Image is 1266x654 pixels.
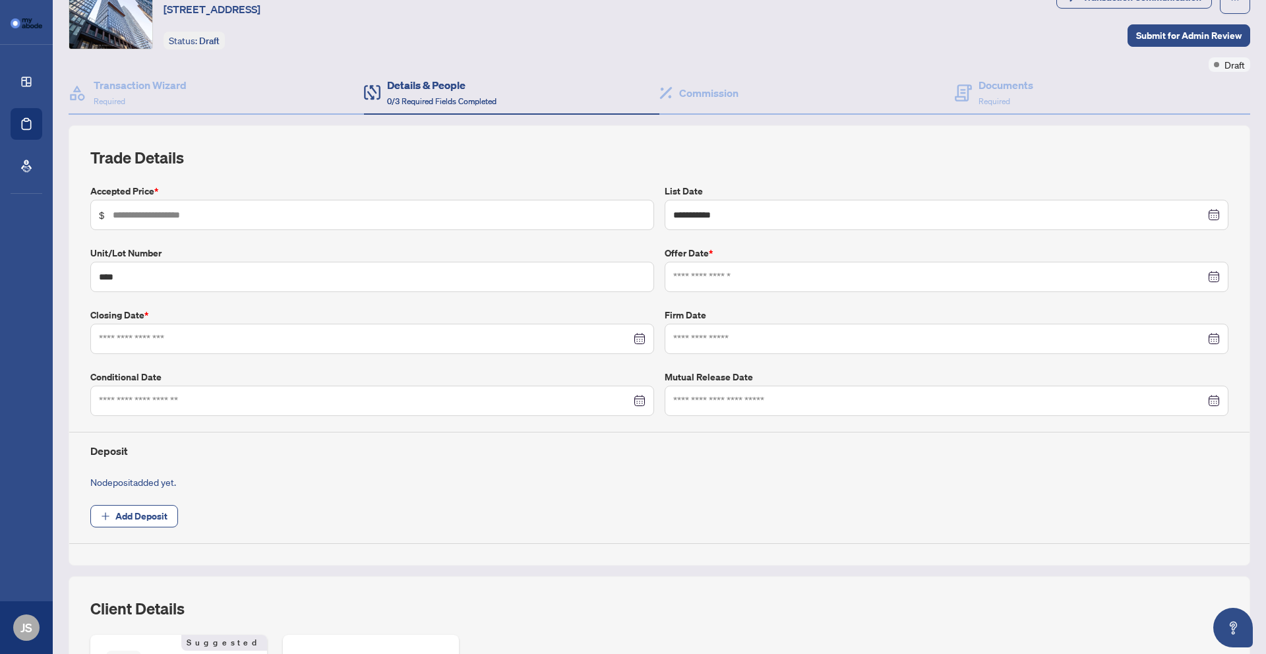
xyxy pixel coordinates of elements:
h4: Commission [679,85,738,101]
h2: Trade Details [90,147,1228,168]
label: Closing Date [90,308,654,322]
span: Suggested [181,635,267,651]
label: Firm Date [665,308,1228,322]
label: Accepted Price [90,184,654,198]
button: Submit for Admin Review [1128,24,1250,47]
label: List Date [665,184,1228,198]
label: Conditional Date [90,370,654,384]
h2: Client Details [90,598,185,619]
img: logo [11,18,42,28]
span: No deposit added yet. [90,476,176,488]
button: Add Deposit [90,505,178,527]
span: Draft [1224,57,1245,72]
span: Required [94,96,125,106]
label: Unit/Lot Number [90,246,654,260]
h4: Transaction Wizard [94,77,187,93]
span: Required [979,96,1010,106]
span: Draft [199,35,220,47]
h4: Deposit [90,443,1228,459]
h4: Details & People [387,77,497,93]
span: $ [99,208,105,222]
span: 0/3 Required Fields Completed [387,96,497,106]
label: Offer Date [665,246,1228,260]
span: Submit for Admin Review [1136,25,1242,46]
span: plus [101,512,110,521]
div: Status: [164,32,225,49]
span: Add Deposit [115,506,167,527]
button: Open asap [1213,608,1253,647]
label: Mutual Release Date [665,370,1228,384]
h4: Documents [979,77,1033,93]
span: [STREET_ADDRESS] [164,1,260,17]
span: JS [20,618,32,637]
